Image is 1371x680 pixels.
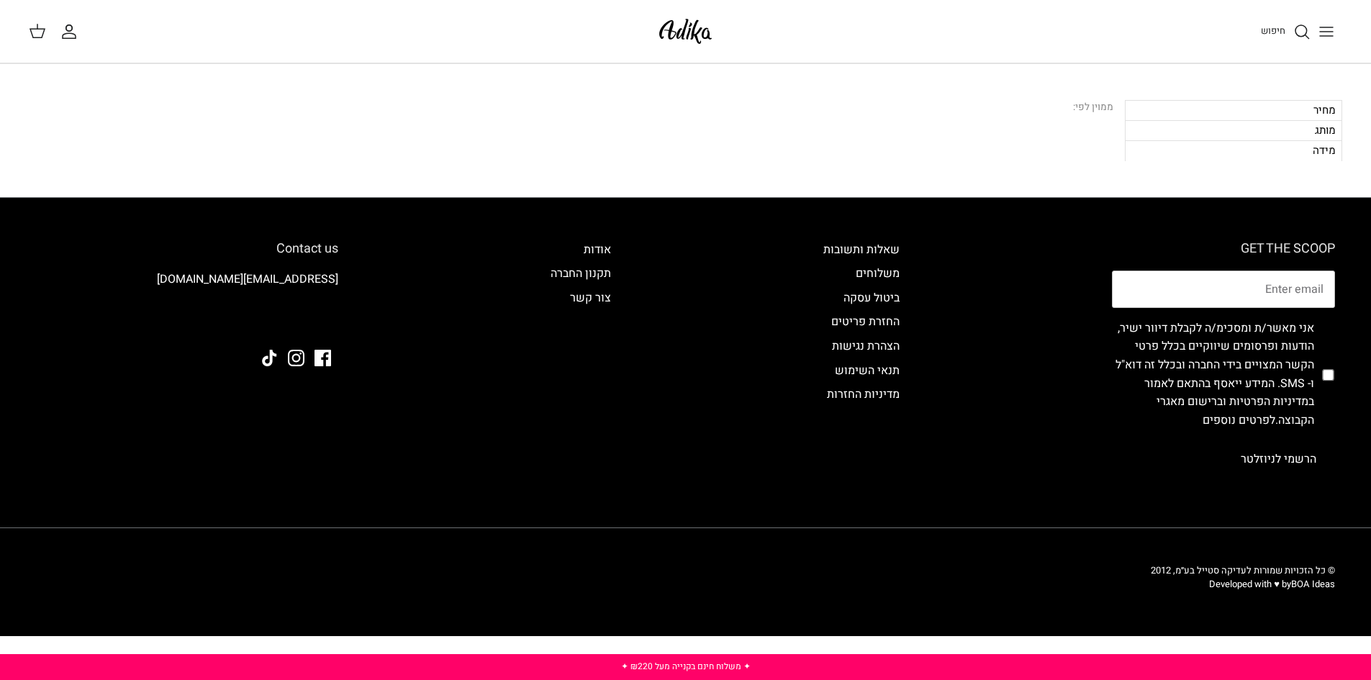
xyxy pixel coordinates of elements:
[1261,23,1311,40] a: חיפוש
[536,241,625,478] div: Secondary navigation
[1203,412,1275,429] a: לפרטים נוספים
[1151,578,1335,591] p: Developed with ♥ by
[288,350,304,366] a: Instagram
[827,386,900,403] a: מדיניות החזרות
[551,265,611,282] a: תקנון החברה
[570,289,611,307] a: צור קשר
[60,23,83,40] a: החשבון שלי
[621,660,751,673] a: ✦ משלוח חינם בקנייה מעל ₪220 ✦
[823,241,900,258] a: שאלות ותשובות
[843,289,900,307] a: ביטול עסקה
[1311,16,1342,47] button: Toggle menu
[1073,100,1113,116] div: ממוין לפי:
[157,271,338,288] a: [EMAIL_ADDRESS][DOMAIN_NAME]
[1125,140,1342,160] div: מידה
[831,313,900,330] a: החזרת פריטים
[1291,577,1335,591] a: BOA Ideas
[1261,24,1285,37] span: חיפוש
[809,241,914,478] div: Secondary navigation
[835,362,900,379] a: תנאי השימוש
[1222,441,1335,477] button: הרשמי לניוזלטר
[1112,271,1335,308] input: Email
[856,265,900,282] a: משלוחים
[655,14,716,48] img: Adika IL
[832,337,900,355] a: הצהרת נגישות
[299,311,338,330] img: Adika IL
[584,241,611,258] a: אודות
[1125,120,1342,140] div: מותג
[36,241,338,257] h6: Contact us
[315,350,331,366] a: Facebook
[1151,563,1335,577] span: © כל הזכויות שמורות לעדיקה סטייל בע״מ, 2012
[1112,241,1335,257] h6: GET THE SCOOP
[1125,100,1342,120] div: מחיר
[261,350,278,366] a: Tiktok
[1112,319,1314,430] label: אני מאשר/ת ומסכימ/ה לקבלת דיוור ישיר, הודעות ופרסומים שיווקיים בכלל פרטי הקשר המצויים בידי החברה ...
